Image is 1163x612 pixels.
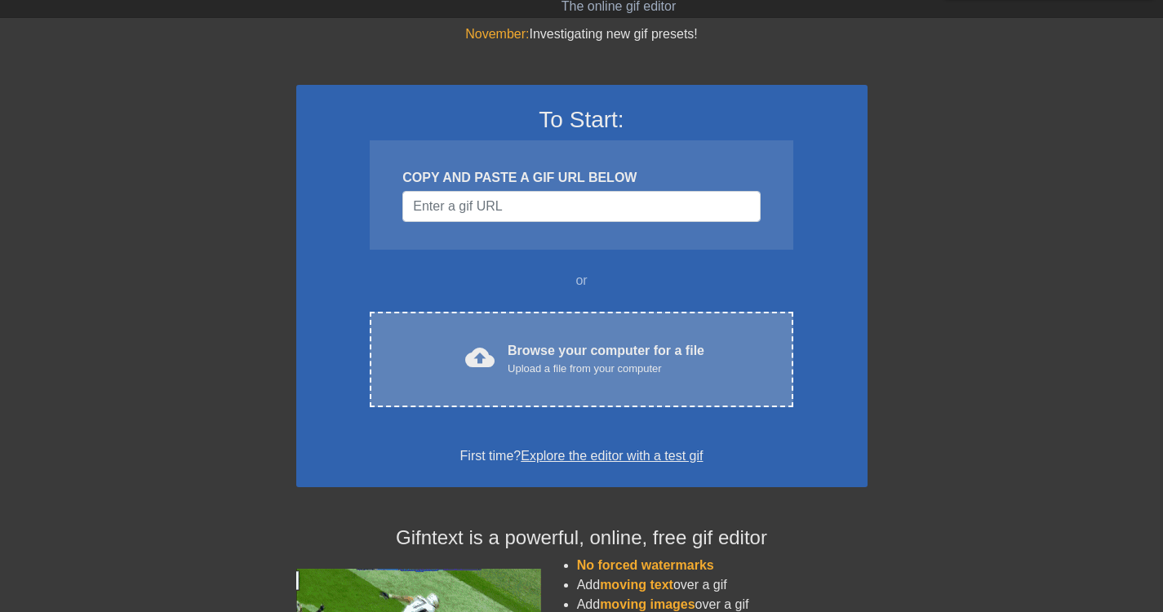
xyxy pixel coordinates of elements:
[465,27,529,41] span: November:
[465,343,495,372] span: cloud_upload
[577,558,714,572] span: No forced watermarks
[600,597,695,611] span: moving images
[317,446,846,466] div: First time?
[296,526,868,550] h4: Gifntext is a powerful, online, free gif editor
[600,578,673,592] span: moving text
[317,106,846,134] h3: To Start:
[339,271,825,290] div: or
[296,24,868,44] div: Investigating new gif presets!
[402,191,760,222] input: Username
[521,449,703,463] a: Explore the editor with a test gif
[402,168,760,188] div: COPY AND PASTE A GIF URL BELOW
[508,341,704,377] div: Browse your computer for a file
[577,575,868,595] li: Add over a gif
[508,361,704,377] div: Upload a file from your computer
